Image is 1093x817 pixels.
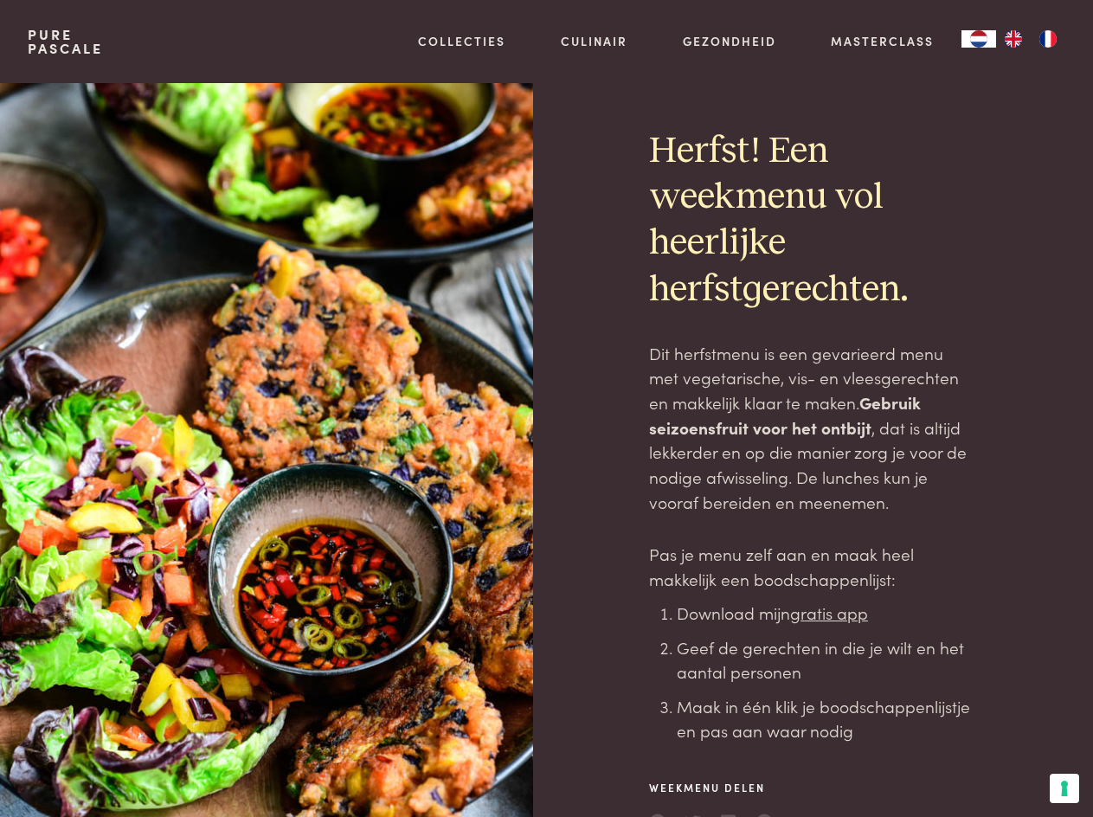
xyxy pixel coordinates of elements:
a: Gezondheid [683,32,776,50]
button: Uw voorkeuren voor toestemming voor trackingtechnologieën [1050,774,1079,803]
span: Weekmenu delen [649,780,774,795]
p: Dit herfstmenu is een gevarieerd menu met vegetarische, vis- en vleesgerechten en makkelijk klaar... [649,341,977,515]
li: Geef de gerechten in die je wilt en het aantal personen [677,635,977,685]
a: Collecties [418,32,505,50]
a: Culinair [561,32,627,50]
a: gratis app [790,601,868,624]
li: Download mijn [677,601,977,626]
li: Maak in één klik je boodschappenlijstje en pas aan waar nodig [677,694,977,743]
ul: Language list [996,30,1065,48]
a: NL [961,30,996,48]
p: Pas je menu zelf aan en maak heel makkelijk een boodschappenlijst: [649,542,977,591]
aside: Language selected: Nederlands [961,30,1065,48]
h2: Herfst! Een weekmenu vol heerlijke herfstgerechten. [649,129,977,313]
strong: Gebruik seizoensfruit voor het ontbijt [649,390,921,439]
a: FR [1031,30,1065,48]
div: Language [961,30,996,48]
a: EN [996,30,1031,48]
a: Masterclass [831,32,934,50]
a: PurePascale [28,28,103,55]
